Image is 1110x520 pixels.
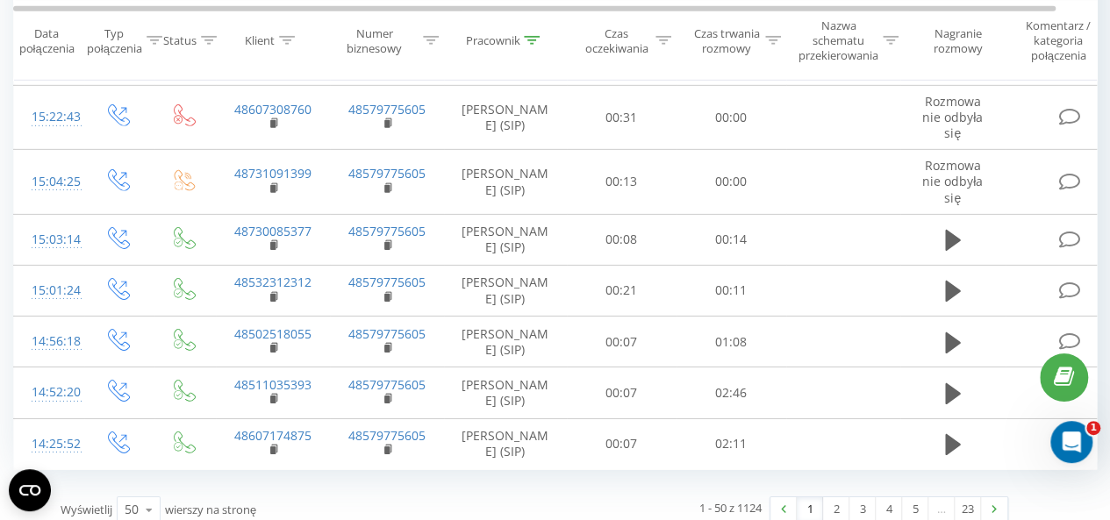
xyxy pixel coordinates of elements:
td: [PERSON_NAME] (SIP) [444,265,567,316]
div: Pracownik [465,33,519,48]
div: 15:03:14 [32,223,67,257]
div: 15:04:25 [32,165,67,199]
button: Open CMP widget [9,469,51,511]
td: 02:46 [677,367,786,418]
a: 48579775605 [348,101,426,118]
td: [PERSON_NAME] (SIP) [444,367,567,418]
span: Wyświetlij [61,502,112,517]
a: 48731091399 [234,165,312,182]
a: 48579775605 [348,376,426,393]
td: 00:11 [677,265,786,316]
td: 01:08 [677,317,786,367]
a: 48607308760 [234,101,312,118]
td: [PERSON_NAME] (SIP) [444,317,567,367]
a: 48511035393 [234,376,312,393]
div: 14:25:52 [32,427,67,461]
div: 15:22:43 [32,100,67,134]
a: 48532312312 [234,274,312,290]
a: 48579775605 [348,165,426,182]
span: Rozmowa nie odbyła się [922,157,983,205]
div: 14:56:18 [32,324,67,359]
div: Czas oczekiwania [582,25,651,55]
td: [PERSON_NAME] (SIP) [444,418,567,469]
div: 15:01:24 [32,274,67,308]
span: Rozmowa nie odbyła się [922,93,983,141]
td: [PERSON_NAME] (SIP) [444,150,567,215]
span: 1 [1086,421,1100,435]
td: 00:21 [567,265,677,316]
a: 48579775605 [348,274,426,290]
a: 48579775605 [348,427,426,444]
div: Typ połączenia [87,25,142,55]
td: [PERSON_NAME] (SIP) [444,214,567,265]
td: 00:13 [567,150,677,215]
td: 00:07 [567,367,677,418]
td: 00:14 [677,214,786,265]
div: Komentarz / kategoria połączenia [1007,18,1110,63]
div: 50 [125,501,139,518]
td: 00:07 [567,317,677,367]
td: 00:07 [567,418,677,469]
div: Nazwa schematu przekierowania [798,18,878,63]
div: Status [163,33,197,48]
td: 00:08 [567,214,677,265]
div: 1 - 50 z 1124 [699,499,762,516]
a: 48502518055 [234,325,312,342]
td: 00:31 [567,85,677,150]
div: Czas trwania rozmowy [691,25,761,55]
div: Klient [245,33,275,48]
div: 14:52:20 [32,375,67,410]
td: 02:11 [677,418,786,469]
div: Nagranie rozmowy [915,25,1000,55]
td: [PERSON_NAME] (SIP) [444,85,567,150]
td: 00:00 [677,150,786,215]
a: 48730085377 [234,223,312,239]
div: Numer biznesowy [330,25,419,55]
iframe: Intercom live chat [1050,421,1092,463]
td: 00:00 [677,85,786,150]
a: 48579775605 [348,325,426,342]
div: Data połączenia [14,25,79,55]
span: wierszy na stronę [165,502,256,517]
a: 48579775605 [348,223,426,239]
a: 48607174875 [234,427,312,444]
